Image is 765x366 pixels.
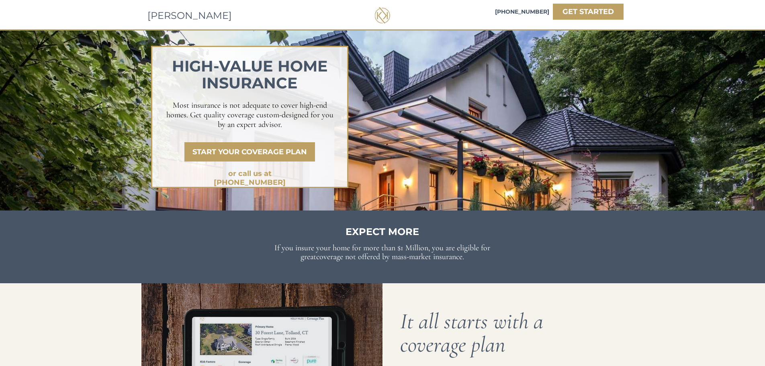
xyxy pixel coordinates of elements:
[346,226,419,237] span: EXPECT MORE
[553,4,624,20] a: GET STARTED
[400,308,543,358] span: It all starts with a coverage plan
[316,252,464,262] span: coverage not offered by mass-market insurance.
[198,167,302,180] a: or call us at [PHONE_NUMBER]
[495,8,549,15] span: [PHONE_NUMBER]
[562,7,614,16] strong: GET STARTED
[184,142,315,162] a: START YOUR COVERAGE PLAN
[147,10,232,21] span: [PERSON_NAME]
[166,100,333,129] span: Most insurance is not adequate to cover high-end homes. Get quality coverage custom-designed for ...
[214,169,286,187] strong: or call us at [PHONE_NUMBER]
[274,243,490,262] span: If you insure your home for more than $1 Million, you are eligible for great
[172,57,328,92] span: HIGH-VALUE home insurance
[192,147,307,156] strong: START YOUR COVERAGE PLAN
